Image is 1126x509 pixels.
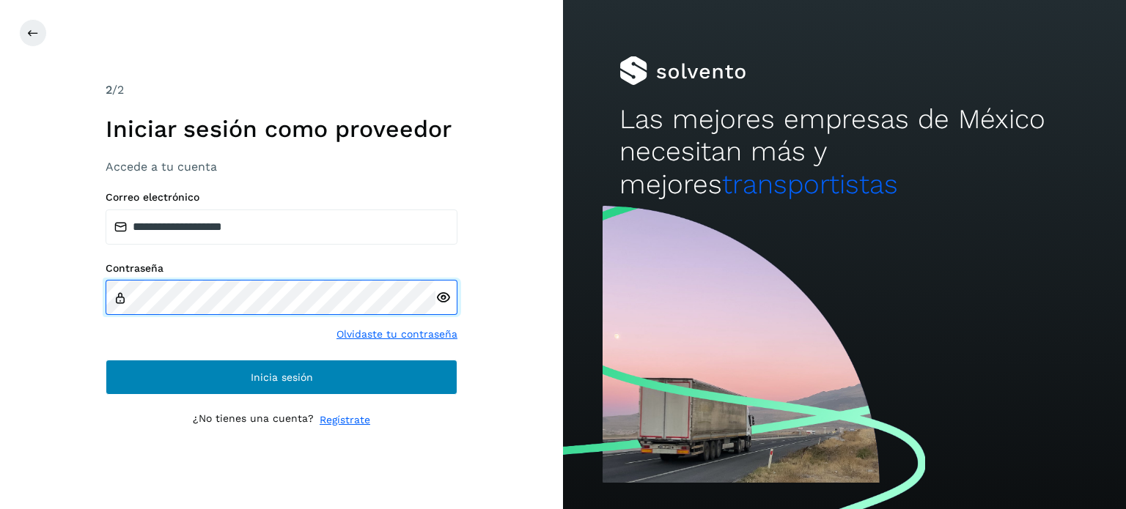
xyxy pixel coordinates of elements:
[106,83,112,97] span: 2
[106,115,457,143] h1: Iniciar sesión como proveedor
[106,360,457,395] button: Inicia sesión
[106,160,457,174] h3: Accede a tu cuenta
[106,191,457,204] label: Correo electrónico
[320,412,370,428] a: Regístrate
[106,262,457,275] label: Contraseña
[722,168,898,200] span: transportistas
[251,372,313,382] span: Inicia sesión
[619,103,1070,201] h2: Las mejores empresas de México necesitan más y mejores
[193,412,314,428] p: ¿No tienes una cuenta?
[336,327,457,342] a: Olvidaste tu contraseña
[106,81,457,99] div: /2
